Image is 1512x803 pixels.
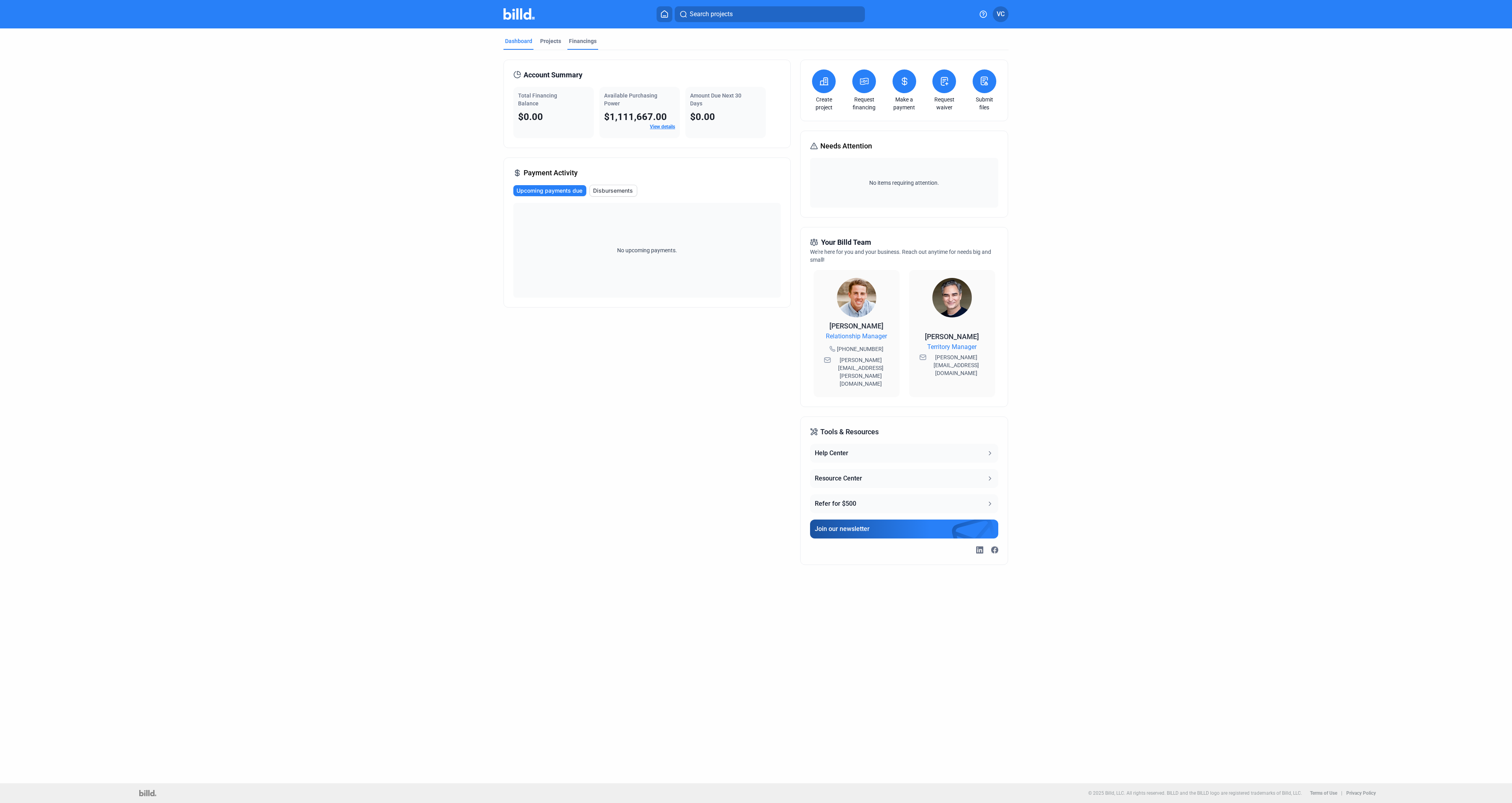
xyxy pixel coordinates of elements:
[810,520,998,538] button: Join our newsletter
[928,353,985,377] span: [PERSON_NAME][EMAIL_ADDRESS][DOMAIN_NAME]
[993,6,1009,22] button: VC
[1346,790,1376,796] b: Privacy Policy
[997,9,1005,19] span: VC
[810,249,991,263] span: We're here for you and your business. Reach out anytime for needs big and small!
[891,96,918,111] a: Make a payment
[690,9,733,19] span: Search projects
[850,96,878,111] a: Request financing
[837,278,876,317] img: Relationship Manager
[518,111,543,122] span: $0.00
[815,524,870,534] div: Join our newsletter
[837,345,883,353] span: [PHONE_NUMBER]
[971,96,998,111] a: Submit files
[139,790,156,796] img: logo
[505,37,532,45] div: Dashboard
[1310,790,1337,796] b: Terms of Use
[930,96,958,111] a: Request waiver
[829,322,883,330] span: [PERSON_NAME]
[516,187,582,195] span: Upcoming payments due
[813,179,995,187] span: No items requiring attention.
[518,92,557,107] span: Total Financing Balance
[810,444,998,463] button: Help Center
[503,8,535,20] img: Billd Company Logo
[810,96,838,111] a: Create project
[589,185,637,197] button: Disbursements
[513,185,586,196] button: Upcoming payments due
[593,187,633,195] span: Disbursements
[820,141,872,152] span: Needs Attention
[675,6,865,22] button: Search projects
[925,332,979,341] span: [PERSON_NAME]
[604,92,657,107] span: Available Purchasing Power
[815,474,862,483] div: Resource Center
[690,92,741,107] span: Amount Due Next 30 Days
[690,111,715,122] span: $0.00
[612,246,682,254] span: No upcoming payments.
[810,469,998,488] button: Resource Center
[932,278,972,317] img: Territory Manager
[540,37,561,45] div: Projects
[810,494,998,513] button: Refer for $500
[821,237,871,248] span: Your Billd Team
[650,124,675,129] a: View details
[815,499,856,508] div: Refer for $500
[524,69,582,81] span: Account Summary
[927,342,977,352] span: Territory Manager
[1341,790,1342,796] p: |
[569,37,597,45] div: Financings
[604,111,667,122] span: $1,111,667.00
[833,356,889,388] span: [PERSON_NAME][EMAIL_ADDRESS][PERSON_NAME][DOMAIN_NAME]
[820,426,879,437] span: Tools & Resources
[815,448,848,458] div: Help Center
[524,167,578,178] span: Payment Activity
[1088,790,1302,796] p: © 2025 Billd, LLC. All rights reserved. BILLD and the BILLD logo are registered trademarks of Bil...
[826,332,887,341] span: Relationship Manager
